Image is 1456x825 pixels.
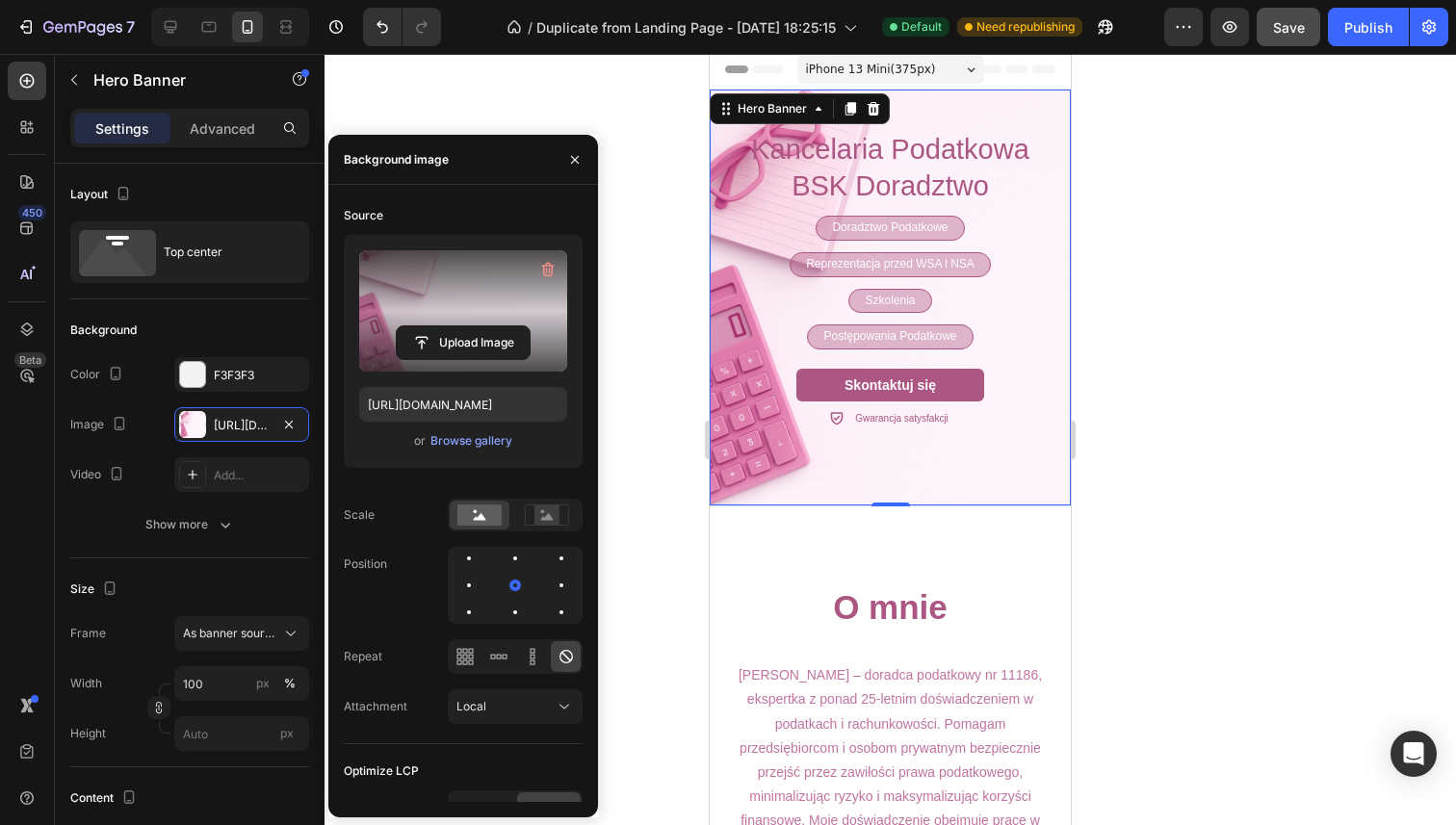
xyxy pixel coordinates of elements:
input: px% [174,666,309,701]
div: Attachment [344,698,407,715]
span: / [528,17,533,38]
div: Top center [164,230,281,274]
div: Show more [145,515,235,534]
div: Preload [344,799,386,816]
div: Size [70,577,121,603]
p: Hero Banner [93,68,257,91]
button: 7 [8,8,143,46]
div: Position [344,555,387,573]
span: Duplicate from Landing Page - [DATE] 18:25:15 [536,17,836,38]
button: As banner source [174,616,309,651]
label: Frame [70,625,106,642]
div: Open Intercom Messenger [1391,731,1437,777]
input: px [174,716,309,751]
div: Color [70,362,127,388]
div: [URL][DOMAIN_NAME] [214,417,270,434]
div: Publish [1344,17,1392,38]
div: Add... [214,467,304,484]
div: Optimize LCP [344,762,419,780]
div: Repeat [344,648,382,665]
button: % [251,672,274,695]
div: F3F3F3 [214,367,304,384]
span: Need republishing [976,18,1075,36]
div: % [284,675,296,692]
div: Background [70,322,137,339]
label: Width [70,675,102,692]
span: Yes [472,799,491,816]
iframe: Design area [710,54,1071,825]
button: Upload Image [396,325,531,360]
div: Beta [14,352,46,368]
span: Local [456,699,486,713]
span: Save [1273,19,1305,36]
span: As banner source [183,625,277,642]
div: Content [70,786,141,812]
div: Image [70,412,131,438]
div: Background image [344,151,449,168]
span: px [280,726,294,740]
button: Save [1257,8,1320,46]
div: Scale [344,506,375,524]
div: px [256,675,270,692]
p: Settings [95,118,149,139]
span: or [414,429,426,452]
button: px [278,672,301,695]
div: Browse gallery [430,432,512,450]
div: Layout [70,182,135,208]
button: Publish [1328,8,1409,46]
button: Show more [70,507,309,542]
label: Height [70,725,106,742]
button: Browse gallery [429,431,513,451]
input: https://example.com/image.jpg [359,387,567,422]
div: Source [344,207,383,224]
p: 7 [126,15,135,39]
button: Local [448,689,583,724]
div: 450 [18,205,46,220]
div: Video [70,462,128,488]
p: Advanced [190,118,255,139]
span: No [541,799,557,816]
span: Default [901,18,942,36]
div: Undo/Redo [363,8,441,46]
